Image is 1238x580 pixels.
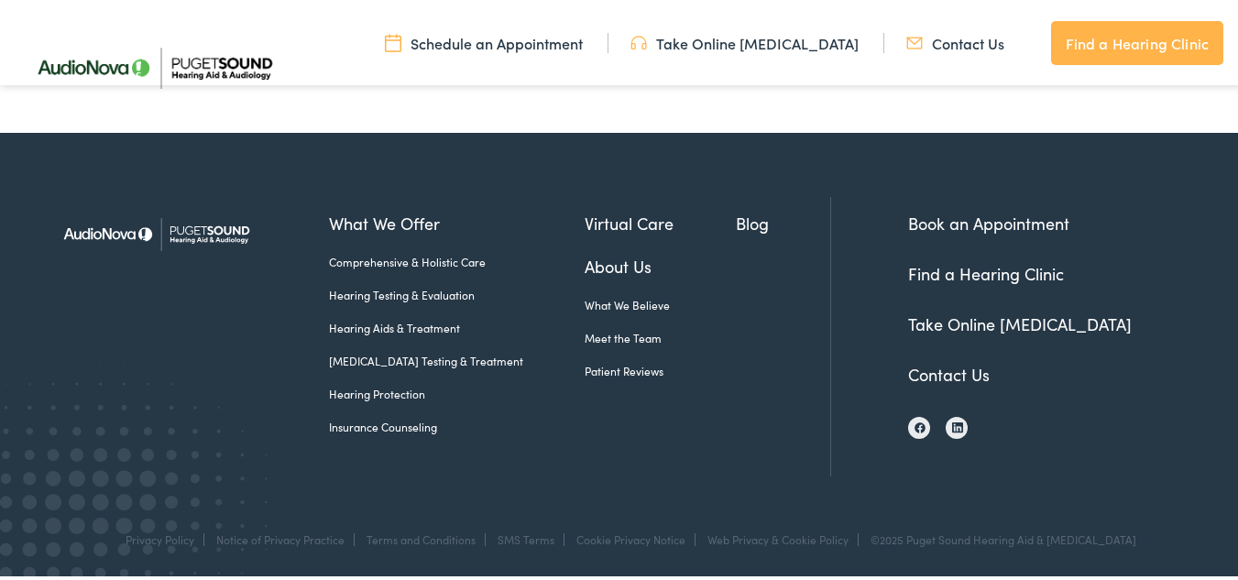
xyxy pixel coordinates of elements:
[952,419,963,432] img: LinkedIn
[908,360,990,383] a: Contact Us
[329,383,586,399] a: Hearing Protection
[385,30,583,50] a: Schedule an Appointment
[1051,18,1223,62] a: Find a Hearing Clinic
[329,284,586,301] a: Hearing Testing & Evaluation
[50,194,261,268] img: Puget Sound Hearing Aid & Audiology
[908,209,1069,232] a: Book an Appointment
[126,529,194,544] a: Privacy Policy
[736,208,831,233] a: Blog
[908,259,1064,282] a: Find a Hearing Clinic
[585,251,736,276] a: About Us
[861,531,1136,543] div: ©2025 Puget Sound Hearing Aid & [MEDICAL_DATA]
[329,208,586,233] a: What We Offer
[585,327,736,344] a: Meet the Team
[906,30,1004,50] a: Contact Us
[906,30,923,50] img: utility icon
[216,529,345,544] a: Notice of Privacy Practice
[329,251,586,268] a: Comprehensive & Holistic Care
[707,529,849,544] a: Web Privacy & Cookie Policy
[385,30,401,50] img: utility icon
[576,529,685,544] a: Cookie Privacy Notice
[329,317,586,334] a: Hearing Aids & Treatment
[915,420,926,431] img: Facebook icon, indicating the presence of the site or brand on the social media platform.
[367,529,476,544] a: Terms and Conditions
[498,529,554,544] a: SMS Terms
[585,208,736,233] a: Virtual Care
[329,416,586,432] a: Insurance Counseling
[585,360,736,377] a: Patient Reviews
[908,310,1132,333] a: Take Online [MEDICAL_DATA]
[329,350,586,367] a: [MEDICAL_DATA] Testing & Treatment
[585,294,736,311] a: What We Believe
[630,30,647,50] img: utility icon
[630,30,859,50] a: Take Online [MEDICAL_DATA]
